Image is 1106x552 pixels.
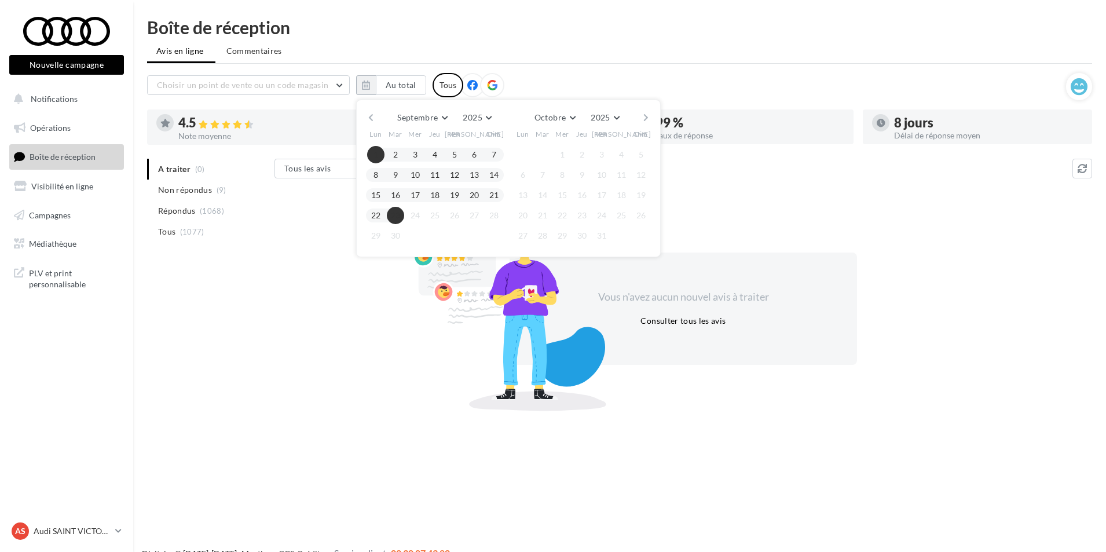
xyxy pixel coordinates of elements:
[393,109,452,126] button: Septembre
[554,166,571,184] button: 8
[573,227,591,244] button: 30
[157,80,328,90] span: Choisir un point de vente ou un code magasin
[534,227,551,244] button: 28
[406,207,424,224] button: 24
[147,19,1092,36] div: Boîte de réception
[466,146,483,163] button: 6
[367,227,384,244] button: 29
[613,207,630,224] button: 25
[466,207,483,224] button: 27
[376,75,426,95] button: Au total
[593,166,610,184] button: 10
[534,207,551,224] button: 21
[554,187,571,204] button: 15
[634,129,648,139] span: Dim
[426,166,444,184] button: 11
[7,87,122,111] button: Notifications
[284,163,331,173] span: Tous les avis
[180,227,204,236] span: (1077)
[573,166,591,184] button: 9
[367,166,384,184] button: 8
[534,166,551,184] button: 7
[894,131,1083,140] div: Délai de réponse moyen
[466,187,483,204] button: 20
[178,116,367,130] div: 4.5
[387,187,404,204] button: 16
[387,166,404,184] button: 9
[445,129,504,139] span: [PERSON_NAME]
[397,112,438,122] span: Septembre
[593,146,610,163] button: 3
[655,131,844,140] div: Taux de réponse
[406,146,424,163] button: 3
[632,166,650,184] button: 12
[636,314,730,328] button: Consulter tous les avis
[367,207,384,224] button: 22
[554,146,571,163] button: 1
[387,227,404,244] button: 30
[387,207,404,224] button: 23
[554,227,571,244] button: 29
[446,146,463,163] button: 5
[446,166,463,184] button: 12
[29,265,119,290] span: PLV et print personnalisable
[15,525,25,537] span: AS
[555,129,569,139] span: Mer
[426,146,444,163] button: 4
[463,112,482,122] span: 2025
[534,187,551,204] button: 14
[389,129,402,139] span: Mar
[613,166,630,184] button: 11
[406,187,424,204] button: 17
[226,45,282,57] span: Commentaires
[426,207,444,224] button: 25
[387,146,404,163] button: 2
[514,207,532,224] button: 20
[158,226,175,237] span: Tous
[7,144,126,169] a: Boîte de réception
[487,129,501,139] span: Dim
[632,207,650,224] button: 26
[632,146,650,163] button: 5
[534,112,566,122] span: Octobre
[514,187,532,204] button: 13
[593,187,610,204] button: 17
[7,174,126,199] a: Visibilité en ligne
[573,187,591,204] button: 16
[613,146,630,163] button: 4
[632,187,650,204] button: 19
[356,75,426,95] button: Au total
[7,116,126,140] a: Opérations
[29,210,71,220] span: Campagnes
[592,129,651,139] span: [PERSON_NAME]
[426,187,444,204] button: 18
[655,116,844,129] div: 99 %
[31,181,93,191] span: Visibilité en ligne
[613,187,630,204] button: 18
[9,520,124,542] a: AS Audi SAINT VICTORET
[217,185,226,195] span: (9)
[178,132,367,140] div: Note moyenne
[485,166,503,184] button: 14
[593,227,610,244] button: 31
[514,166,532,184] button: 6
[591,112,610,122] span: 2025
[7,203,126,228] a: Campagnes
[158,205,196,217] span: Répondus
[593,207,610,224] button: 24
[147,75,350,95] button: Choisir un point de vente ou un code magasin
[485,207,503,224] button: 28
[458,109,496,126] button: 2025
[31,94,78,104] span: Notifications
[894,116,1083,129] div: 8 jours
[9,55,124,75] button: Nouvelle campagne
[446,187,463,204] button: 19
[29,239,76,248] span: Médiathèque
[200,206,224,215] span: (1068)
[369,129,382,139] span: Lun
[514,227,532,244] button: 27
[408,129,422,139] span: Mer
[536,129,550,139] span: Mar
[34,525,111,537] p: Audi SAINT VICTORET
[485,187,503,204] button: 21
